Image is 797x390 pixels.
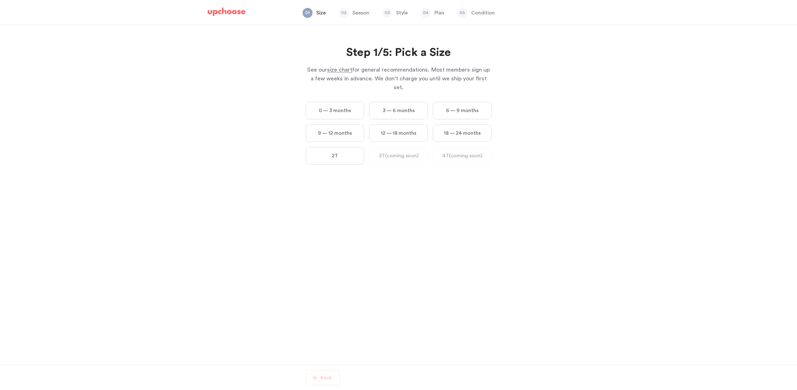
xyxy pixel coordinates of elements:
[434,9,444,17] p: Plan
[208,8,245,19] a: UpChoose
[208,8,245,16] img: UpChoose
[421,8,431,18] span: 04
[320,374,332,382] p: Back
[306,147,364,165] label: 2T
[306,45,492,60] h2: Step 1/5: Pick a Size
[339,8,349,18] span: 02
[327,67,352,73] span: size chart
[306,102,364,119] label: 0 — 3 months
[306,370,340,385] button: Back
[471,9,495,17] p: Condition
[369,102,428,119] label: 3 — 6 months
[457,8,467,18] span: 05
[303,8,313,18] span: 01
[396,9,408,17] p: Style
[433,147,492,165] label: 4T (coming soon)
[352,9,369,17] p: Season
[306,65,492,92] p: See our for general recommendations. Most members sign up a few weeks in advance. We don't charge...
[433,102,492,119] label: 6 — 9 months
[316,9,326,17] p: Size
[369,124,428,142] label: 12 — 18 months
[433,124,492,142] label: 18 — 24 months
[382,8,392,18] span: 03
[306,124,364,142] label: 9 — 12 months
[369,147,428,165] label: 3T (coming soon)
